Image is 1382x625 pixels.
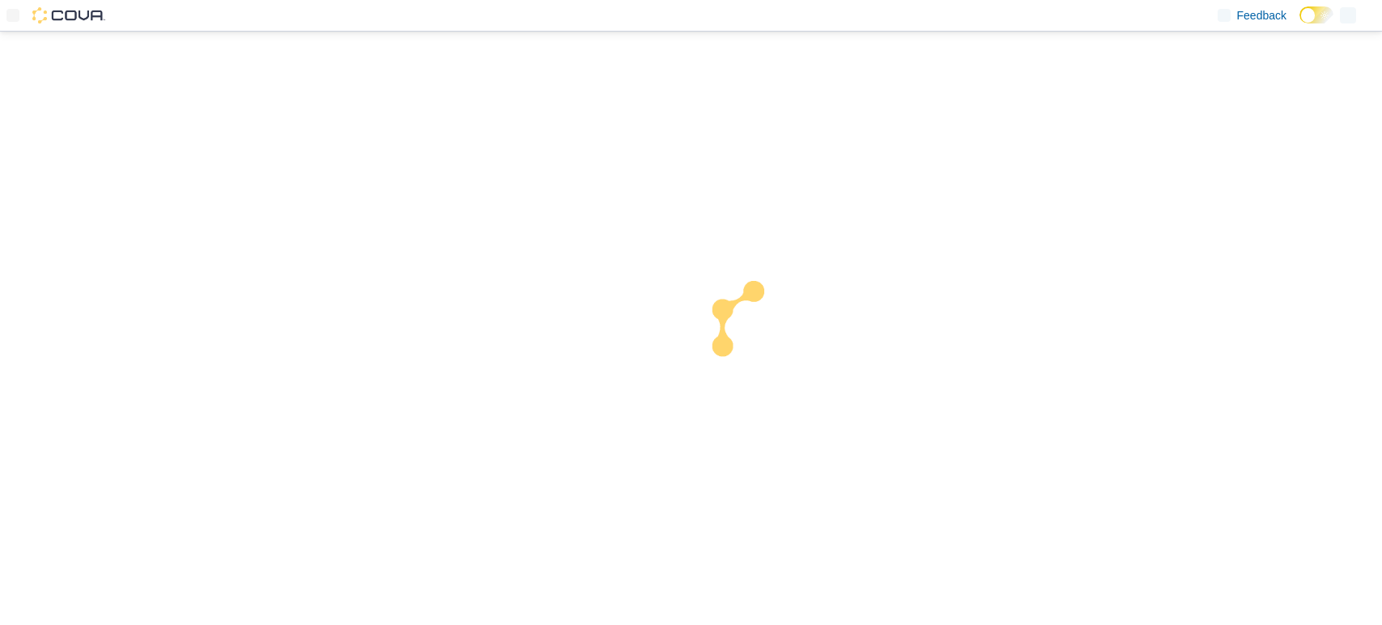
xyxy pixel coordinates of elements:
span: Feedback [1237,7,1286,23]
input: Dark Mode [1299,6,1333,23]
span: Dark Mode [1299,23,1300,24]
img: cova-loader [691,269,813,390]
img: Cova [32,7,105,23]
